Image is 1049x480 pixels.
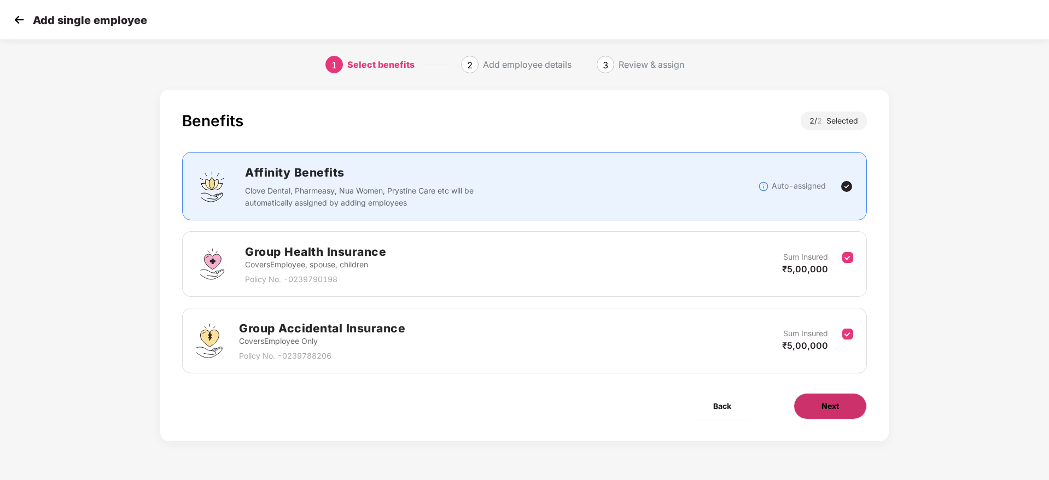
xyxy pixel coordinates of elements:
[783,327,828,339] p: Sum Insured
[33,14,147,27] p: Add single employee
[182,112,243,130] div: Benefits
[347,56,415,73] div: Select benefits
[331,60,337,71] span: 1
[821,400,839,412] span: Next
[783,251,828,263] p: Sum Insured
[467,60,473,71] span: 2
[239,350,405,362] p: Policy No. - 0239788206
[196,324,223,358] img: svg+xml;base64,PHN2ZyB4bWxucz0iaHR0cDovL3d3dy53My5vcmcvMjAwMC9zdmciIHdpZHRoPSI0OS4zMjEiIGhlaWdodD...
[782,264,828,274] span: ₹5,00,000
[713,400,731,412] span: Back
[196,170,229,203] img: svg+xml;base64,PHN2ZyBpZD0iQWZmaW5pdHlfQmVuZWZpdHMiIGRhdGEtbmFtZT0iQWZmaW5pdHkgQmVuZWZpdHMiIHhtbG...
[245,163,638,182] h2: Affinity Benefits
[772,180,826,192] p: Auto-assigned
[245,185,481,209] p: Clove Dental, Pharmeasy, Nua Women, Prystine Care etc will be automatically assigned by adding em...
[603,60,608,71] span: 3
[239,319,405,337] h2: Group Accidental Insurance
[11,11,27,28] img: svg+xml;base64,PHN2ZyB4bWxucz0iaHR0cDovL3d3dy53My5vcmcvMjAwMC9zdmciIHdpZHRoPSIzMCIgaGVpZ2h0PSIzMC...
[245,273,386,285] p: Policy No. - 0239790198
[619,56,684,73] div: Review & assign
[196,248,229,280] img: svg+xml;base64,PHN2ZyBpZD0iR3JvdXBfSGVhbHRoX0luc3VyYW5jZSIgZGF0YS1uYW1lPSJHcm91cCBIZWFsdGggSW5zdX...
[840,180,853,193] img: svg+xml;base64,PHN2ZyBpZD0iVGljay0yNHgyNCIgeG1sbnM9Imh0dHA6Ly93d3cudzMub3JnLzIwMDAvc3ZnIiB3aWR0aD...
[483,56,572,73] div: Add employee details
[758,181,769,192] img: svg+xml;base64,PHN2ZyBpZD0iSW5mb18tXzMyeDMyIiBkYXRhLW5hbWU9IkluZm8gLSAzMngzMiIgeG1sbnM9Imh0dHA6Ly...
[782,340,828,351] span: ₹5,00,000
[245,243,386,261] h2: Group Health Insurance
[817,116,826,125] span: 2
[801,112,867,130] div: 2 / Selected
[686,393,759,419] button: Back
[239,335,405,347] p: Covers Employee Only
[245,259,386,271] p: Covers Employee, spouse, children
[794,393,867,419] button: Next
